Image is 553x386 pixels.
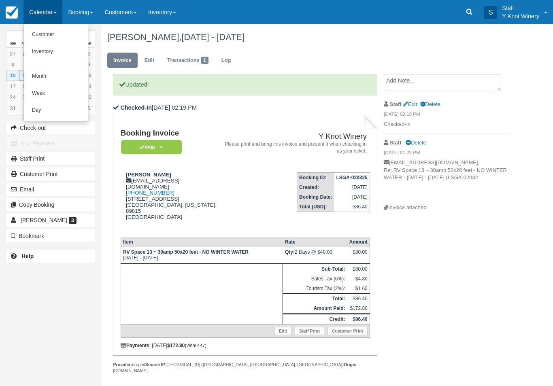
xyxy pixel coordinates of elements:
a: Customer [24,26,88,43]
a: Inventory [24,43,88,60]
ul: Calendar [23,24,88,121]
a: Day [24,102,88,119]
a: Month [24,68,88,85]
a: Week [24,85,88,102]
